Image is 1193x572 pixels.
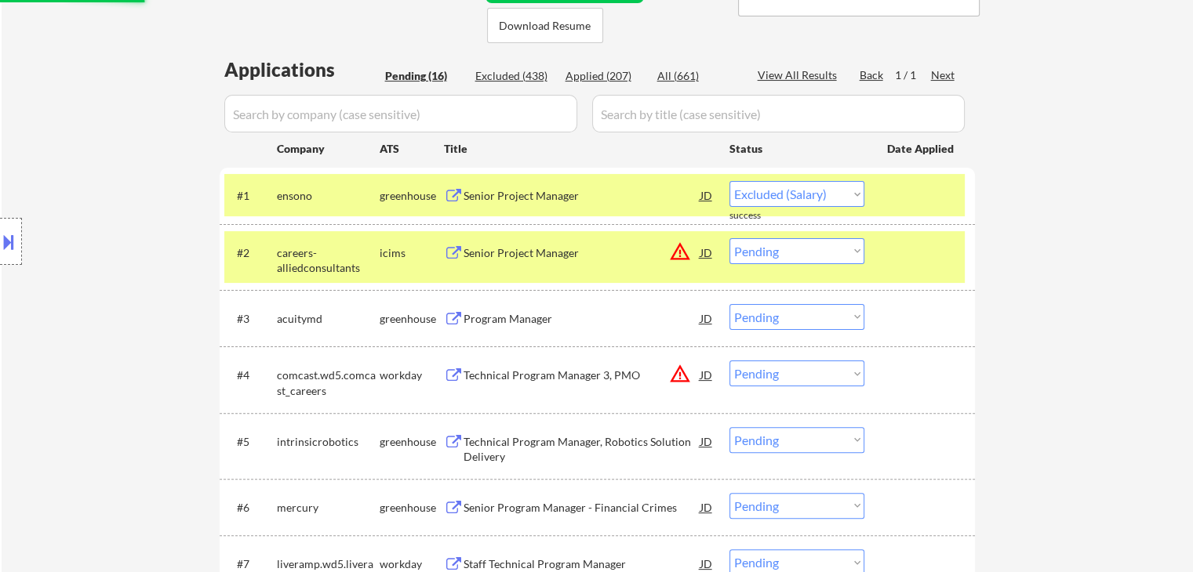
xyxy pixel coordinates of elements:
div: 1 / 1 [895,67,931,83]
input: Search by title (case sensitive) [592,95,965,132]
div: JD [699,427,715,455]
div: Pending (16) [385,68,464,84]
div: Senior Project Manager [464,245,700,261]
div: Senior Program Manager - Financial Crimes [464,500,700,516]
div: mercury [277,500,380,516]
div: intrinsicrobotics [277,434,380,450]
div: Back [860,67,885,83]
div: Applied (207) [566,68,644,84]
div: Staff Technical Program Manager [464,556,700,572]
input: Search by company (case sensitive) [224,95,577,132]
div: workday [380,367,444,383]
div: JD [699,493,715,521]
div: ATS [380,141,444,157]
div: greenhouse [380,311,444,327]
div: Title [444,141,715,157]
div: JD [699,238,715,266]
div: Technical Program Manager 3, PMO [464,367,700,383]
div: greenhouse [380,500,444,516]
div: JD [699,181,715,209]
div: Excluded (438) [475,68,554,84]
div: comcast.wd5.comcast_careers [277,367,380,398]
div: JD [699,304,715,332]
div: Next [931,67,956,83]
div: Status [729,134,864,162]
div: View All Results [758,67,842,83]
div: Program Manager [464,311,700,327]
div: Senior Project Manager [464,188,700,204]
div: Date Applied [887,141,956,157]
div: success [729,209,792,223]
div: All (661) [657,68,736,84]
div: #7 [237,556,264,572]
div: Technical Program Manager, Robotics Solution Delivery [464,434,700,465]
button: warning_amber [669,241,691,262]
div: JD [699,360,715,389]
div: ensono [277,188,380,204]
div: careers-alliedconsultants [277,245,380,276]
div: Company [277,141,380,157]
div: Applications [224,60,380,79]
button: Download Resume [487,8,603,43]
div: #5 [237,434,264,450]
div: workday [380,556,444,572]
div: #6 [237,500,264,516]
button: warning_amber [669,363,691,385]
div: greenhouse [380,188,444,204]
div: greenhouse [380,434,444,450]
div: icims [380,245,444,261]
div: acuitymd [277,311,380,327]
